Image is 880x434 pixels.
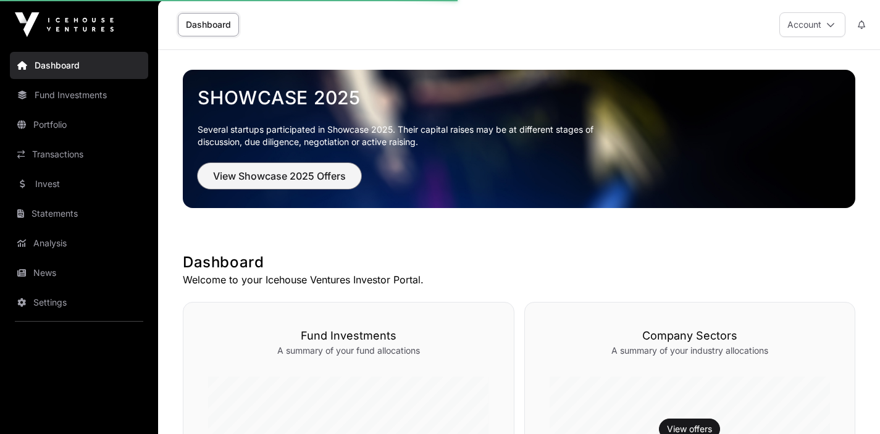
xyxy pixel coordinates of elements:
p: A summary of your fund allocations [208,344,489,357]
a: Transactions [10,141,148,168]
iframe: Chat Widget [818,375,880,434]
a: Invest [10,170,148,198]
a: Dashboard [10,52,148,79]
a: Statements [10,200,148,227]
a: News [10,259,148,286]
button: View Showcase 2025 Offers [198,163,361,189]
a: Showcase 2025 [198,86,840,109]
button: Account [779,12,845,37]
img: Showcase 2025 [183,70,855,208]
a: Settings [10,289,148,316]
a: View Showcase 2025 Offers [198,175,361,188]
h3: Company Sectors [550,327,831,344]
p: Several startups participated in Showcase 2025. Their capital raises may be at different stages o... [198,123,613,148]
h1: Dashboard [183,252,855,272]
a: Dashboard [178,13,239,36]
a: Portfolio [10,111,148,138]
a: Fund Investments [10,81,148,109]
span: View Showcase 2025 Offers [213,169,346,183]
a: Analysis [10,230,148,257]
img: Icehouse Ventures Logo [15,12,114,37]
p: A summary of your industry allocations [550,344,831,357]
h3: Fund Investments [208,327,489,344]
p: Welcome to your Icehouse Ventures Investor Portal. [183,272,855,287]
